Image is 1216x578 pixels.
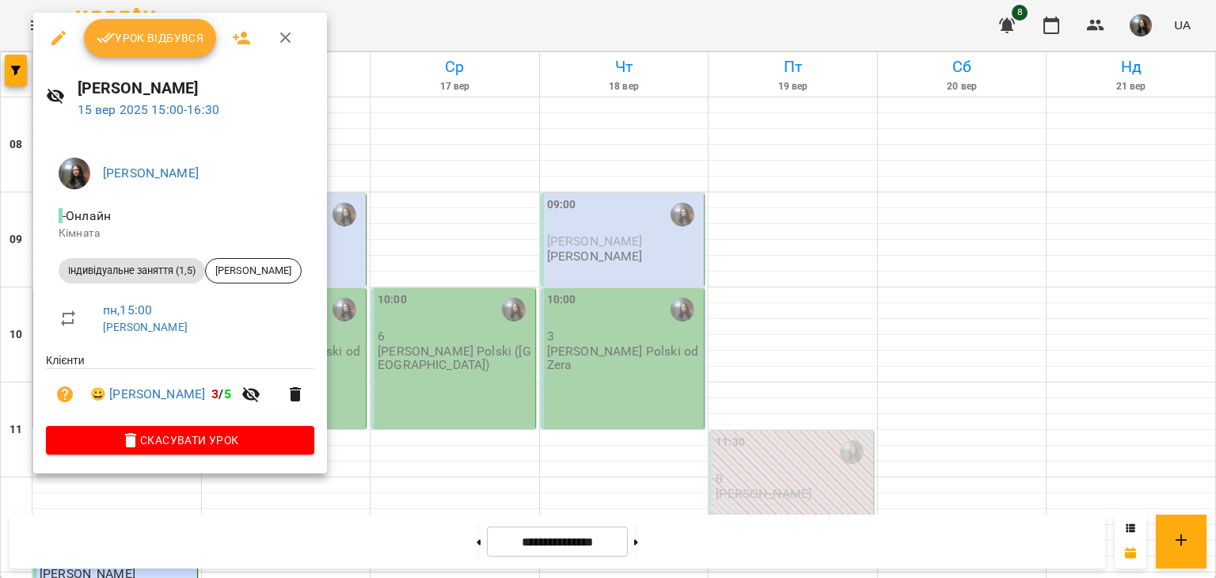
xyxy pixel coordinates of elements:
button: Урок відбувся [84,19,217,57]
button: Візит ще не сплачено. Додати оплату? [46,375,84,413]
div: [PERSON_NAME] [205,258,302,283]
span: 3 [211,386,218,401]
a: [PERSON_NAME] [103,321,188,333]
a: 15 вер 2025 15:00-16:30 [78,102,219,117]
span: 5 [224,386,231,401]
p: Кімната [59,226,302,241]
a: 😀 [PERSON_NAME] [90,385,205,404]
ul: Клієнти [46,352,314,426]
span: [PERSON_NAME] [206,264,301,278]
span: Скасувати Урок [59,431,302,450]
a: [PERSON_NAME] [103,165,199,181]
b: / [211,386,230,401]
span: Урок відбувся [97,29,204,48]
span: - Онлайн [59,208,114,223]
a: пн , 15:00 [103,302,152,318]
img: 3223da47ea16ff58329dec54ac365d5d.JPG [59,158,90,189]
button: Скасувати Урок [46,426,314,454]
h6: [PERSON_NAME] [78,76,314,101]
span: Індивідуальне заняття (1,5) [59,264,205,278]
